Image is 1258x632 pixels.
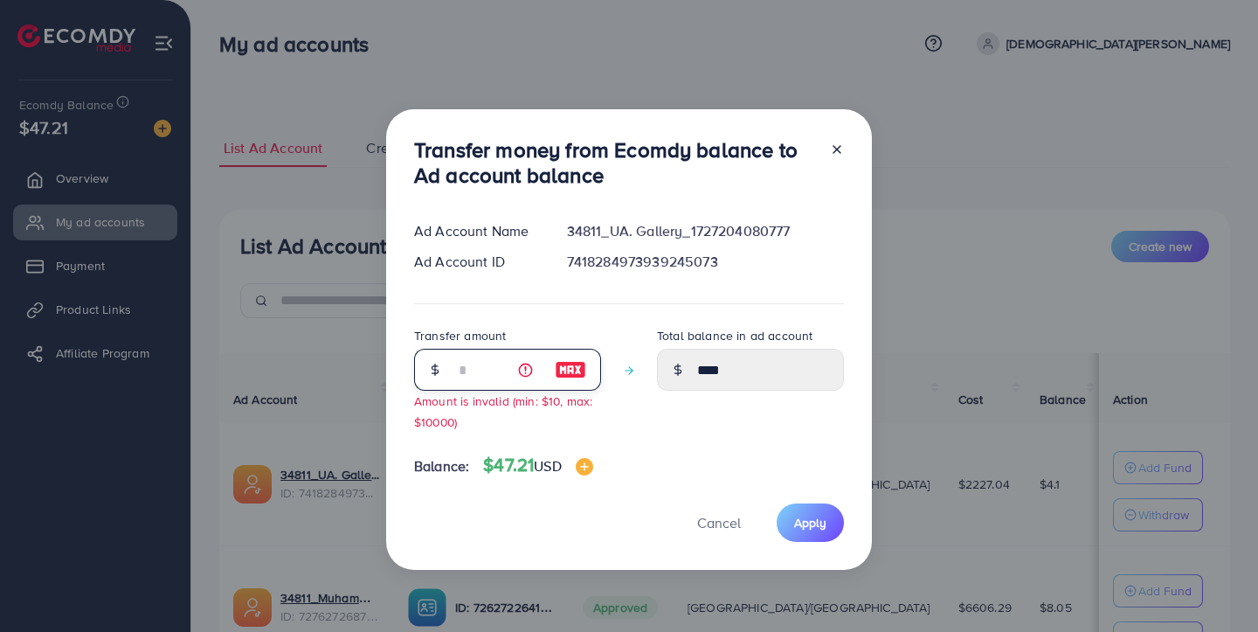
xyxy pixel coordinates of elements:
[414,327,506,344] label: Transfer amount
[1184,553,1245,619] iframe: Chat
[657,327,812,344] label: Total balance in ad account
[400,252,553,272] div: Ad Account ID
[400,221,553,241] div: Ad Account Name
[414,392,592,429] small: Amount is invalid (min: $10, max: $10000)
[555,359,586,380] img: image
[576,458,593,476] img: image
[675,504,763,541] button: Cancel
[534,456,561,476] span: USD
[483,455,592,476] h4: $47.21
[553,221,858,241] div: 34811_UA. Gallery_1727204080777
[794,514,826,531] span: Apply
[414,456,469,476] span: Balance:
[777,504,844,541] button: Apply
[553,252,858,272] div: 7418284973939245073
[414,137,816,188] h3: Transfer money from Ecomdy balance to Ad account balance
[697,513,741,532] span: Cancel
